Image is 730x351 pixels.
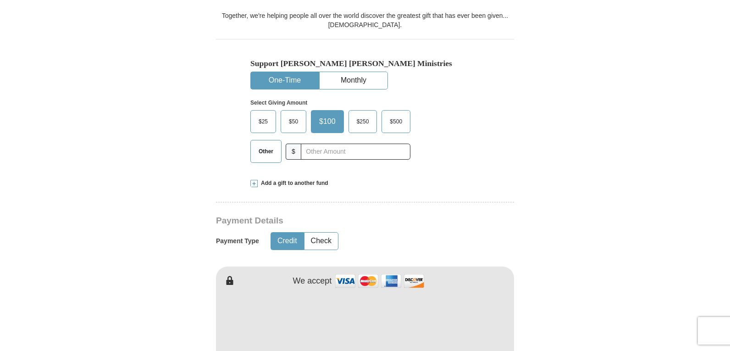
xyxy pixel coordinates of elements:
h5: Support [PERSON_NAME] [PERSON_NAME] Ministries [250,59,480,68]
button: One-Time [251,72,319,89]
button: Monthly [320,72,387,89]
h4: We accept [293,276,332,286]
strong: Select Giving Amount [250,100,307,106]
button: Check [304,233,338,250]
input: Other Amount [301,144,410,160]
h3: Payment Details [216,216,450,226]
span: $25 [254,115,272,128]
span: Other [254,145,278,158]
span: Add a gift to another fund [258,179,328,187]
span: $250 [352,115,374,128]
img: credit cards accepted [334,271,426,291]
div: Together, we're helping people all over the world discover the greatest gift that has ever been g... [216,11,514,29]
span: $50 [284,115,303,128]
button: Credit [271,233,304,250]
h5: Payment Type [216,237,259,245]
span: $ [286,144,301,160]
span: $100 [315,115,340,128]
span: $500 [385,115,407,128]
